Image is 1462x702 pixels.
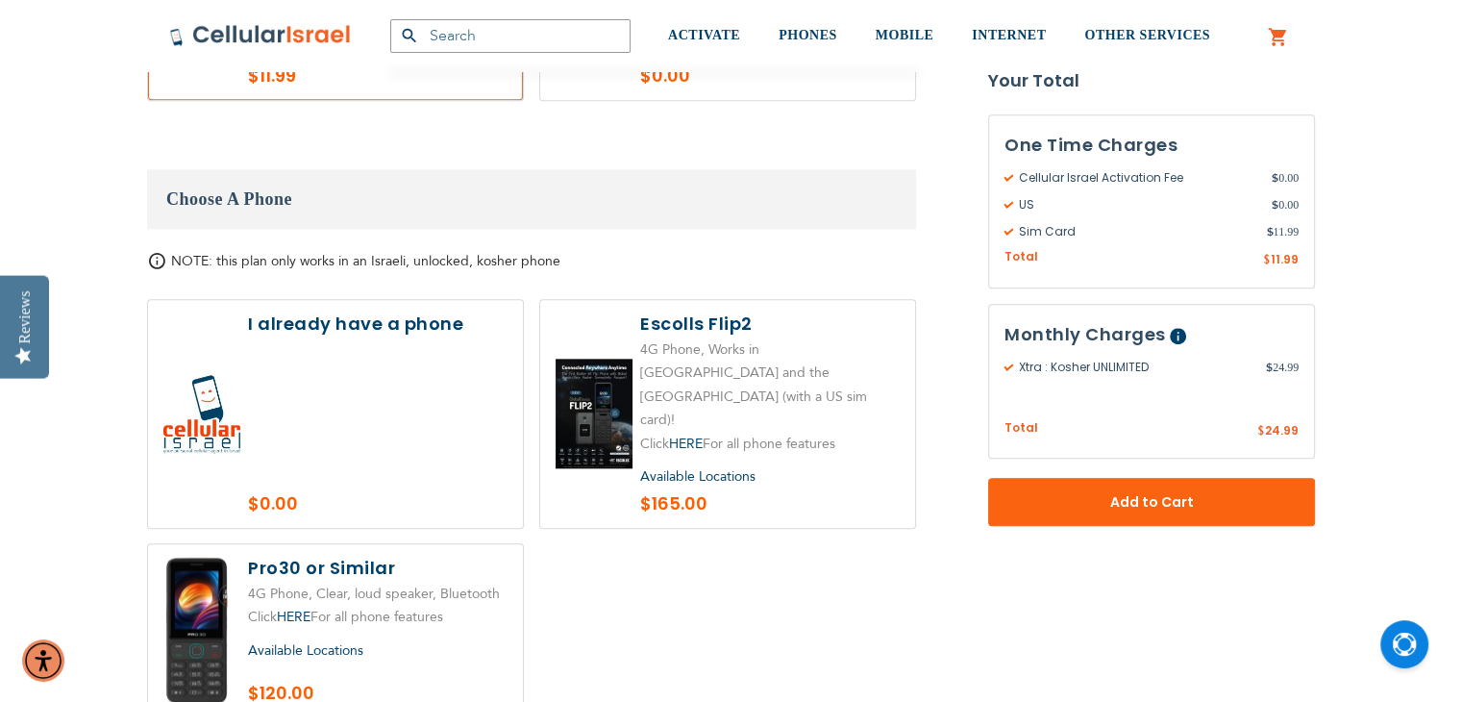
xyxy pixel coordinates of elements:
a: HERE [277,608,310,626]
a: HERE [669,435,703,453]
span: Total [1004,420,1038,439]
span: INTERNET [972,28,1046,42]
button: Add to Cart [988,479,1315,527]
span: ACTIVATE [668,28,740,42]
span: OTHER SERVICES [1084,28,1210,42]
span: $ [1266,224,1273,241]
span: $ [1266,360,1273,377]
h3: One Time Charges [1004,132,1299,161]
a: Available Locations [248,641,363,660]
img: Cellular Israel Logo [169,24,352,47]
div: Reviews [16,290,34,343]
span: Add to Cart [1052,493,1251,514]
span: Monthly Charges [1004,323,1166,347]
span: MOBILE [876,28,934,42]
span: NOTE: this plan only works in an Israeli, unlocked, kosher phone [171,252,560,270]
span: PHONES [779,28,837,42]
span: 0.00 [1272,197,1299,214]
strong: Your Total [988,67,1315,96]
span: Xtra : Kosher UNLIMITED [1004,360,1266,377]
span: 24.99 [1266,360,1299,377]
span: $ [1263,253,1271,270]
span: 11.99 [1271,252,1299,268]
input: Search [390,19,631,53]
a: Available Locations [640,467,756,486]
span: 24.99 [1265,423,1299,439]
span: $ [1272,170,1278,188]
span: Total [1004,249,1038,267]
span: Cellular Israel Activation Fee [1004,170,1272,188]
span: $ [1272,197,1278,214]
span: Help [1170,329,1186,345]
span: Sim Card [1004,224,1266,241]
span: US [1004,197,1272,214]
span: $ [1257,424,1265,441]
span: 11.99 [1266,224,1299,241]
div: Accessibility Menu [22,639,64,682]
span: 0.00 [1272,170,1299,188]
span: Choose A Phone [166,189,292,209]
